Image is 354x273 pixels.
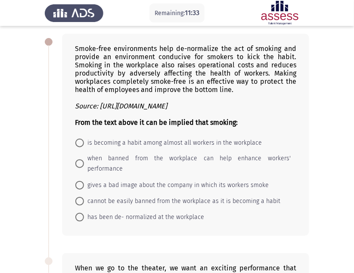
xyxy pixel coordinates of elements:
[84,196,280,206] span: cannot be easily banned from the workplace as it is becoming a habit
[45,1,103,25] img: Assess Talent Management logo
[75,44,296,127] div: Smoke-free environments help de-normalize the act of smoking and provide an environment conducive...
[84,180,269,190] span: gives a bad image about the company in which its workers smoke
[84,138,262,148] span: is becoming a habit among almost all workers in the workplace
[251,1,309,25] img: Assessment logo of ASSESS English Language Assessment (3 Module) (Ba - IB)
[155,8,199,19] p: Remaining:
[75,102,167,110] i: Source: [URL][DOMAIN_NAME]
[75,118,238,127] b: From the text above it can be implied that smoking:
[185,9,199,17] span: 11:33
[84,212,204,222] span: has been de- normalized at the workplace
[84,153,291,174] span: when banned from the workplace can help enhance workers' performance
